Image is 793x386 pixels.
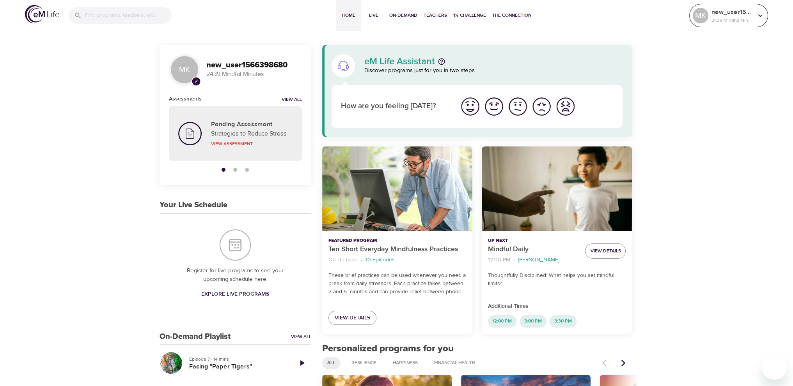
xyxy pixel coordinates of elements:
img: bad [531,96,552,117]
button: I'm feeling great [458,95,482,118]
span: All [323,360,340,366]
p: Additional Times [488,302,626,310]
button: Next items [615,354,632,372]
a: View All [291,333,311,340]
nav: breadcrumb [488,255,579,265]
div: MK [693,8,708,23]
a: View Details [328,311,376,325]
p: How are you feeling [DATE]? [341,101,449,112]
span: The Connection [492,11,531,19]
a: View all notifications [282,97,302,103]
p: 12:00 PM [488,256,510,264]
input: Find programs, teachers, etc... [85,7,172,24]
button: I'm feeling bad [530,95,554,118]
button: Facing "Paper Tigers" [160,351,183,375]
div: 3:30 PM [550,315,577,328]
span: 3:00 PM [520,318,546,324]
span: 1% Challenge [453,11,486,19]
p: Register for live programs to see your upcoming schedule here. [175,266,296,284]
h3: Your Live Schedule [160,201,227,210]
p: On-Demand [328,256,358,264]
p: Up Next [488,237,579,244]
button: View Details [585,243,626,259]
span: 12:00 PM [488,318,516,324]
p: Episode 7 · 14 mins [189,356,286,363]
span: View Details [590,247,621,255]
img: eM Life Assistant [337,60,349,72]
iframe: Button to launch messaging window [762,355,787,380]
img: worst [555,96,576,117]
span: View Details [335,313,370,323]
img: logo [25,5,59,23]
span: Financial Health [429,360,480,366]
div: 3:00 PM [520,315,546,328]
img: Your Live Schedule [220,229,251,261]
button: Ten Short Everyday Mindfulness Practices [322,146,472,231]
span: Happiness [388,360,422,366]
nav: breadcrumb [328,255,466,265]
p: new_user1566398680 [711,7,753,17]
p: View Assessment [211,140,293,147]
span: Resilience [347,360,381,366]
img: ok [507,96,529,117]
p: 10 Episodes [365,256,395,264]
p: [PERSON_NAME] [518,256,559,264]
span: On-Demand [389,11,417,19]
a: Explore Live Programs [198,287,272,301]
button: I'm feeling ok [506,95,530,118]
li: · [361,255,362,265]
a: Play Episode [293,354,311,372]
div: Happiness [388,357,423,369]
span: Teachers [424,11,447,19]
span: Home [339,11,358,19]
p: Discover programs just for you in two steps [364,66,623,75]
h6: Assessments [169,95,202,103]
button: I'm feeling worst [554,95,577,118]
img: good [483,96,505,117]
button: I'm feeling good [482,95,506,118]
div: MK [169,54,200,85]
p: Strategies to Reduce Stress [211,129,293,138]
p: Ten Short Everyday Mindfulness Practices [328,244,466,255]
img: great [459,96,481,117]
p: Featured Program [328,237,466,244]
p: 2439 Mindful Minutes [206,70,302,79]
p: 2439 Mindful Minutes [711,17,753,24]
div: Resilience [346,357,381,369]
span: Live [364,11,383,19]
h3: On-Demand Playlist [160,332,231,341]
span: 3:30 PM [550,318,577,324]
li: · [513,255,515,265]
span: Explore Live Programs [201,289,269,299]
div: Financial Health [429,357,480,369]
p: Mindful Daily [488,244,579,255]
h5: Facing "Paper Tigers" [189,363,286,371]
p: Thoughtfully Disciplined: What helps you set mindful limits? [488,271,626,288]
h5: Pending Assessment [211,120,293,129]
div: 12:00 PM [488,315,516,328]
h3: new_user1566398680 [206,61,302,70]
p: These brief practices can be used whenever you need a break from daily stressors. Each practice t... [328,271,466,296]
button: Mindful Daily [482,146,632,231]
h2: Personalized programs for you [322,343,632,354]
div: All [322,357,340,369]
p: eM Life Assistant [364,57,435,66]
